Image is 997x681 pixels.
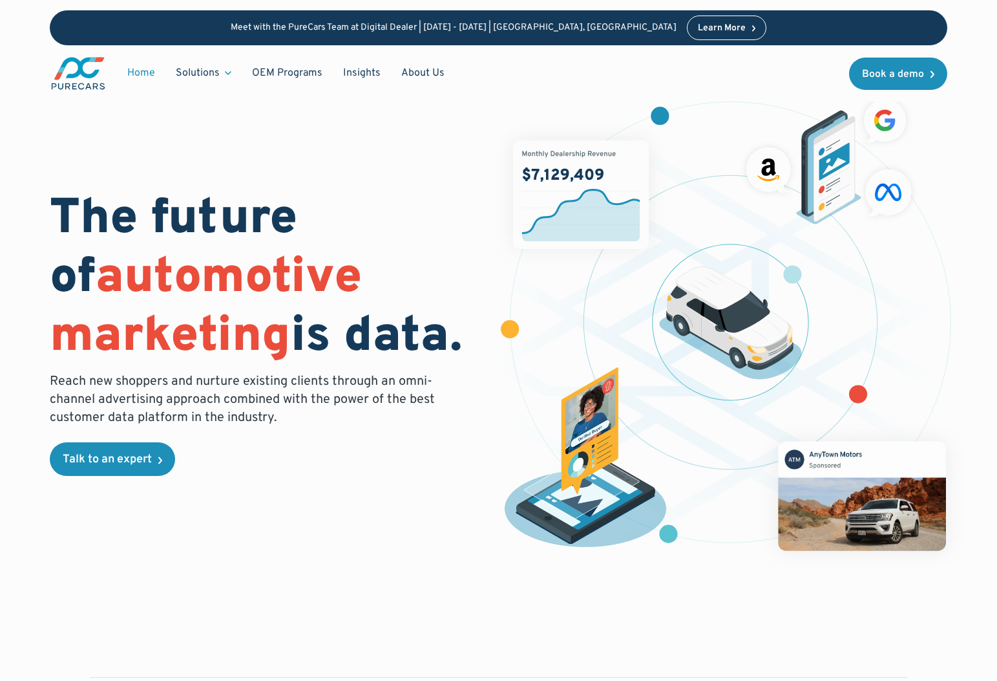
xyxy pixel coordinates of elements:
[862,69,924,80] div: Book a demo
[231,23,677,34] p: Meet with the PureCars Team at Digital Dealer | [DATE] - [DATE] | [GEOGRAPHIC_DATA], [GEOGRAPHIC_...
[50,56,107,91] a: main
[117,61,165,85] a: Home
[176,66,220,80] div: Solutions
[740,93,919,224] img: ads on social media and advertising partners
[63,454,152,466] div: Talk to an expert
[659,266,802,380] img: illustration of a vehicle
[242,61,333,85] a: OEM Programs
[333,61,391,85] a: Insights
[492,367,678,553] img: persona of a buyer
[50,248,362,369] span: automotive marketing
[687,16,767,40] a: Learn More
[698,24,746,33] div: Learn More
[165,61,242,85] div: Solutions
[50,373,443,427] p: Reach new shoppers and nurture existing clients through an omni-channel advertising approach comb...
[513,140,649,249] img: chart showing monthly dealership revenue of $7m
[755,418,969,574] img: mockup of facebook post
[391,61,455,85] a: About Us
[50,56,107,91] img: purecars logo
[50,191,483,368] h1: The future of is data.
[50,442,175,476] a: Talk to an expert
[849,58,947,90] a: Book a demo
